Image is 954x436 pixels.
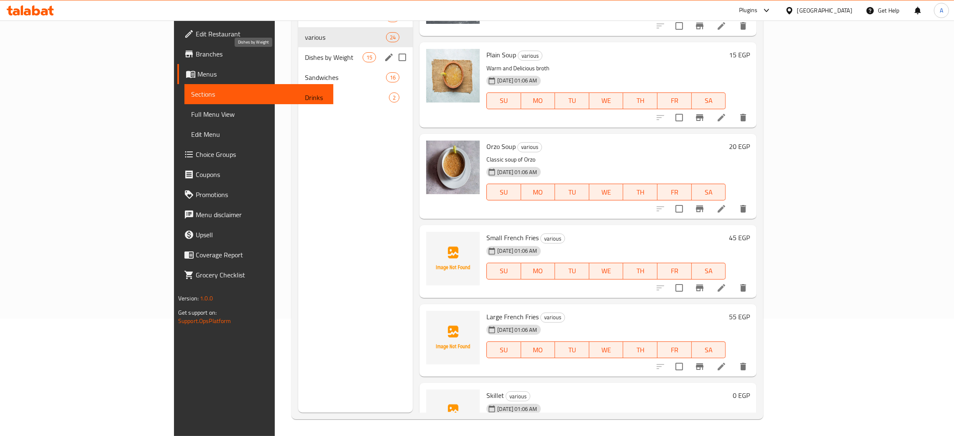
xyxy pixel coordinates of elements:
span: various [541,313,565,322]
h6: 0 EGP [733,390,750,401]
span: Get support on: [178,307,217,318]
span: SA [695,186,723,198]
button: TU [555,263,589,280]
img: Plain Soup [426,49,480,103]
a: Menu disclaimer [177,205,333,225]
span: [DATE] 01:06 AM [494,77,540,85]
button: TH [623,184,657,200]
span: 2 [389,94,399,102]
span: Edit Menu [191,129,327,139]
button: SU [486,263,521,280]
button: edit [383,51,395,64]
div: various [517,142,542,152]
span: [DATE] 01:06 AM [494,326,540,334]
div: items [386,32,399,42]
span: FR [661,344,688,356]
div: Dishes by Weight15edit [298,47,413,67]
h6: 20 EGP [729,141,750,152]
h6: 55 EGP [729,311,750,323]
span: Orzo Soup [486,140,516,153]
div: various [540,233,565,244]
button: SA [692,341,726,358]
span: Coverage Report [196,250,327,260]
p: Warm and Delicious broth [486,63,726,74]
a: Edit menu item [716,113,726,123]
button: FR [657,263,692,280]
button: TH [623,263,657,280]
button: MO [521,92,555,109]
button: FR [657,184,692,200]
button: SU [486,92,521,109]
span: SU [490,95,517,107]
button: TH [623,92,657,109]
span: Select to update [670,358,688,375]
span: Choice Groups [196,149,327,159]
button: FR [657,92,692,109]
a: Edit Restaurant [177,24,333,44]
p: Classic soup of Orzo [486,154,726,165]
div: Plugins [739,5,757,15]
span: TH [627,186,654,198]
img: Orzo Soup [426,141,480,194]
button: WE [589,263,624,280]
span: Promotions [196,190,327,200]
span: SU [490,186,517,198]
span: Select to update [670,17,688,35]
button: WE [589,341,624,358]
button: MO [521,184,555,200]
span: TH [627,265,654,277]
button: SA [692,92,726,109]
span: TU [558,265,586,277]
span: Select to update [670,109,688,126]
button: Branch-specific-item [690,356,710,377]
button: TU [555,184,589,200]
div: various24 [298,27,413,47]
span: SA [695,95,723,107]
span: Grocery Checklist [196,270,327,280]
a: Edit menu item [716,283,726,293]
span: SA [695,344,723,356]
span: Skillet [486,389,504,402]
a: Full Menu View [184,104,333,124]
h6: 15 EGP [729,49,750,61]
span: various [518,51,542,61]
div: Sandwiches16 [298,67,413,87]
span: 24 [386,33,399,41]
div: items [363,52,376,62]
span: 16 [386,74,399,82]
button: SU [486,184,521,200]
button: TU [555,341,589,358]
h6: 45 EGP [729,232,750,244]
span: [DATE] 01:06 AM [494,168,540,176]
button: Branch-specific-item [690,278,710,298]
span: WE [593,344,620,356]
img: Large French Fries [426,311,480,364]
span: Branches [196,49,327,59]
span: FR [661,186,688,198]
a: Upsell [177,225,333,245]
span: Menus [197,69,327,79]
span: Large French Fries [486,310,539,323]
span: various [506,392,530,401]
span: Dishes by Weight [305,52,363,62]
a: Coverage Report [177,245,333,265]
button: MO [521,341,555,358]
span: 15 [363,54,376,62]
button: delete [733,278,753,298]
span: various [518,142,542,152]
span: various [541,234,565,244]
span: TU [558,95,586,107]
span: Full Menu View [191,109,327,119]
span: Coupons [196,169,327,180]
span: Sandwiches [305,72,386,82]
span: Select to update [670,200,688,218]
span: WE [593,265,620,277]
button: delete [733,356,753,377]
div: items [386,72,399,82]
span: 1.0.0 [200,293,213,304]
span: Sections [191,89,327,99]
span: Drinks [305,92,389,103]
span: A [940,6,943,15]
button: SA [692,263,726,280]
